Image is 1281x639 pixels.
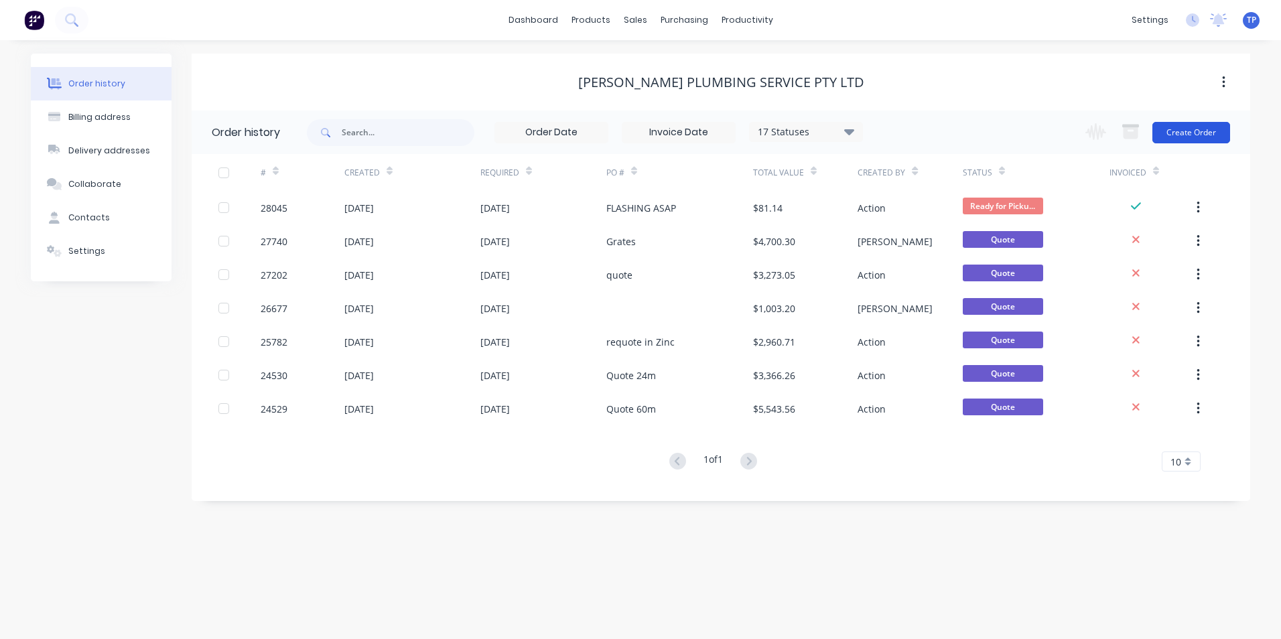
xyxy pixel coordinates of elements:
[261,201,287,215] div: 28045
[606,402,656,416] div: Quote 60m
[261,268,287,282] div: 27202
[750,125,862,139] div: 17 Statuses
[31,167,172,201] button: Collaborate
[68,178,121,190] div: Collaborate
[578,74,864,90] div: [PERSON_NAME] Plumbing Service Pty Ltd
[963,198,1043,214] span: Ready for Picku...
[31,134,172,167] button: Delivery addresses
[480,402,510,416] div: [DATE]
[344,268,374,282] div: [DATE]
[344,402,374,416] div: [DATE]
[753,301,795,315] div: $1,003.20
[68,145,150,157] div: Delivery addresses
[606,154,753,191] div: PO #
[261,154,344,191] div: #
[212,125,280,141] div: Order history
[963,265,1043,281] span: Quote
[963,399,1043,415] span: Quote
[858,201,886,215] div: Action
[606,368,656,382] div: Quote 24m
[480,201,510,215] div: [DATE]
[703,452,723,472] div: 1 of 1
[963,332,1043,348] span: Quote
[342,119,474,146] input: Search...
[1109,167,1146,179] div: Invoiced
[858,268,886,282] div: Action
[480,301,510,315] div: [DATE]
[31,100,172,134] button: Billing address
[261,234,287,248] div: 27740
[68,78,125,90] div: Order history
[24,10,44,30] img: Factory
[858,167,905,179] div: Created By
[963,154,1109,191] div: Status
[858,402,886,416] div: Action
[858,368,886,382] div: Action
[344,201,374,215] div: [DATE]
[480,154,606,191] div: Required
[480,335,510,349] div: [DATE]
[344,301,374,315] div: [DATE]
[963,365,1043,382] span: Quote
[68,245,105,257] div: Settings
[753,268,795,282] div: $3,273.05
[1170,455,1181,469] span: 10
[1125,10,1175,30] div: settings
[606,201,676,215] div: FLASHING ASAP
[261,301,287,315] div: 26677
[68,111,131,123] div: Billing address
[565,10,617,30] div: products
[617,10,654,30] div: sales
[344,167,380,179] div: Created
[31,67,172,100] button: Order history
[344,234,374,248] div: [DATE]
[858,234,933,248] div: [PERSON_NAME]
[480,234,510,248] div: [DATE]
[715,10,780,30] div: productivity
[654,10,715,30] div: purchasing
[261,368,287,382] div: 24530
[261,335,287,349] div: 25782
[753,402,795,416] div: $5,543.56
[1109,154,1193,191] div: Invoiced
[31,201,172,234] button: Contacts
[606,234,636,248] div: Grates
[622,123,735,143] input: Invoice Date
[480,167,519,179] div: Required
[480,268,510,282] div: [DATE]
[753,201,783,215] div: $81.14
[858,301,933,315] div: [PERSON_NAME]
[606,268,632,282] div: quote
[858,335,886,349] div: Action
[1152,122,1230,143] button: Create Order
[963,298,1043,315] span: Quote
[344,335,374,349] div: [DATE]
[858,154,962,191] div: Created By
[606,167,624,179] div: PO #
[753,234,795,248] div: $4,700.30
[495,123,608,143] input: Order Date
[344,368,374,382] div: [DATE]
[753,335,795,349] div: $2,960.71
[502,10,565,30] a: dashboard
[753,167,804,179] div: Total Value
[606,335,675,349] div: requote in Zinc
[480,368,510,382] div: [DATE]
[753,368,795,382] div: $3,366.26
[1247,14,1256,26] span: TP
[31,234,172,268] button: Settings
[963,167,992,179] div: Status
[753,154,858,191] div: Total Value
[963,231,1043,248] span: Quote
[68,212,110,224] div: Contacts
[261,167,266,179] div: #
[344,154,480,191] div: Created
[261,402,287,416] div: 24529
